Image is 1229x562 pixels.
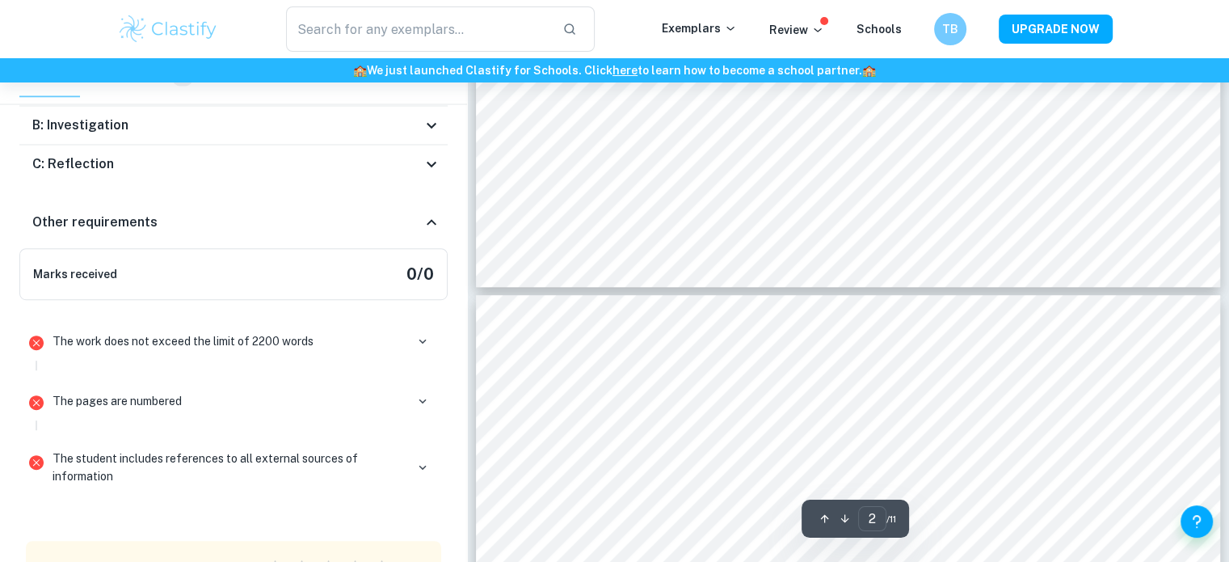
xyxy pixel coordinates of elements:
[1181,505,1213,538] button: Help and Feedback
[27,453,46,472] svg: Incorrect
[27,393,46,412] svg: Incorrect
[769,21,824,39] p: Review
[53,332,314,350] p: The work does not exceed the limit of 2200 words
[27,333,46,353] svg: Incorrect
[19,145,448,184] div: C: Reflection
[566,450,1103,464] span: establishment of an independent Black republic, sending shockwaves across the Atlantic
[566,545,949,559] span: activists while also provoking fears among pro-slavery factions.
[406,262,434,286] h5: 0 / 0
[934,13,966,45] button: TB
[117,13,220,45] img: Clastify logo
[886,512,896,526] span: / 11
[857,23,902,36] a: Schools
[862,64,876,77] span: 🏫
[33,265,117,283] h6: Marks received
[53,392,182,410] p: The pages are numbered
[353,64,367,77] span: 🏫
[999,15,1113,44] button: UPGRADE NOW
[32,154,114,174] h6: C: Reflection
[53,450,405,485] p: The student includes references to all external sources of information
[3,61,1226,79] h6: We just launched Clastify for Schools. Click to learn how to become a school partner.
[566,482,1125,496] span: world. This paper explores the extent to which Haiti’s fight for freedom influenced abolitionist
[32,116,128,135] h6: B: Investigation
[941,20,959,38] h6: TB
[286,6,550,52] input: Search for any exemplars...
[19,196,448,248] div: Other requirements
[662,19,737,37] p: Exemplars
[566,513,1159,527] span: movements in the [GEOGRAPHIC_DATA], shaping both the rhetoric and strategies of anti-slavery
[566,418,1132,432] span: The Haitian Revolution ([DATE]-[DATE]), was the first successful slave uprising that led to the
[32,213,158,232] h6: Other requirements
[19,106,448,145] div: B: Investigation
[612,64,638,77] a: here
